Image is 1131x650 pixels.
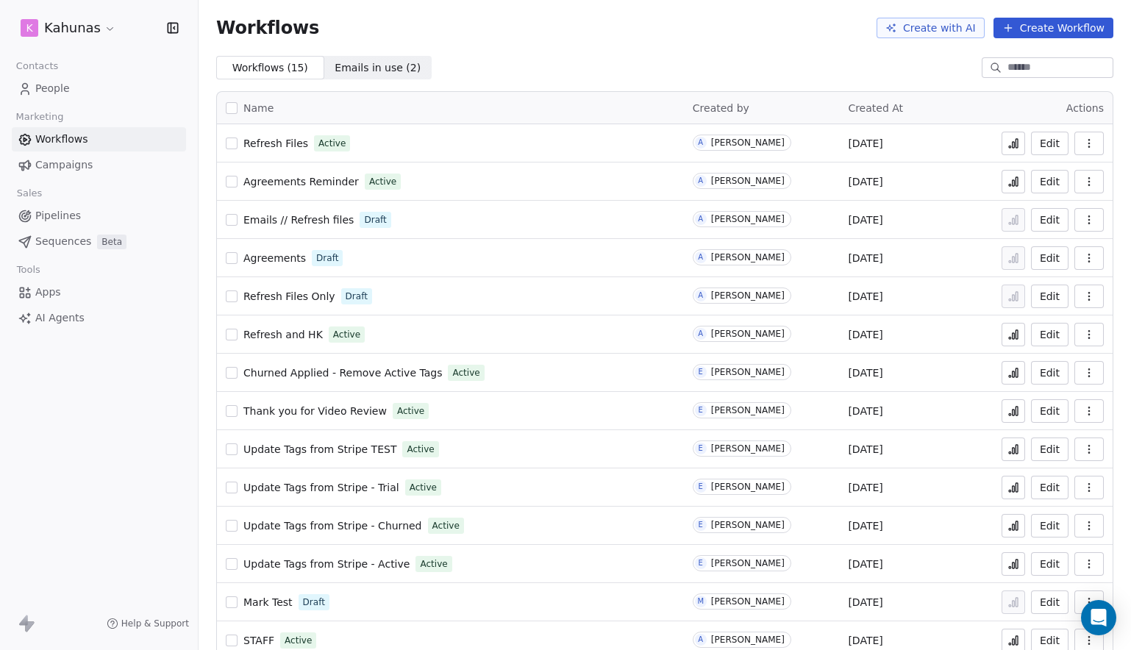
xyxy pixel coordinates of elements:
[243,442,396,457] a: Update Tags from Stripe TEST
[12,306,186,330] a: AI Agents
[1031,323,1068,346] button: Edit
[848,136,882,151] span: [DATE]
[12,204,186,228] a: Pipelines
[1031,246,1068,270] a: Edit
[243,443,396,455] span: Update Tags from Stripe TEST
[243,252,306,264] span: Agreements
[26,21,32,35] span: K
[35,234,91,249] span: Sequences
[711,252,785,262] div: [PERSON_NAME]
[699,404,703,416] div: E
[711,443,785,454] div: [PERSON_NAME]
[346,290,368,303] span: Draft
[711,137,785,148] div: [PERSON_NAME]
[35,157,93,173] span: Campaigns
[698,137,703,149] div: A
[698,213,703,225] div: A
[848,365,882,380] span: [DATE]
[243,635,274,646] span: STAFF
[97,235,126,249] span: Beta
[243,367,442,379] span: Churned Applied - Remove Active Tags
[698,175,703,187] div: A
[699,481,703,493] div: E
[1031,285,1068,308] a: Edit
[243,520,422,532] span: Update Tags from Stripe - Churned
[711,290,785,301] div: [PERSON_NAME]
[243,365,442,380] a: Churned Applied - Remove Active Tags
[243,176,359,187] span: Agreements Reminder
[848,442,882,457] span: [DATE]
[243,518,422,533] a: Update Tags from Stripe - Churned
[1031,170,1068,193] button: Edit
[848,595,882,610] span: [DATE]
[697,596,704,607] div: M
[364,213,386,226] span: Draft
[285,634,312,647] span: Active
[397,404,424,418] span: Active
[318,137,346,150] span: Active
[711,329,785,339] div: [PERSON_NAME]
[243,251,306,265] a: Agreements
[1031,132,1068,155] button: Edit
[1031,552,1068,576] a: Edit
[698,290,703,301] div: A
[1031,438,1068,461] a: Edit
[848,213,882,227] span: [DATE]
[243,558,410,570] span: Update Tags from Stripe - Active
[1031,476,1068,499] a: Edit
[12,280,186,304] a: Apps
[12,127,186,151] a: Workflows
[848,518,882,533] span: [DATE]
[243,633,274,648] a: STAFF
[35,208,81,224] span: Pipelines
[711,367,785,377] div: [PERSON_NAME]
[452,366,479,379] span: Active
[699,519,703,531] div: E
[711,596,785,607] div: [PERSON_NAME]
[107,618,189,629] a: Help & Support
[243,595,293,610] a: Mark Test
[316,251,338,265] span: Draft
[243,136,308,151] a: Refresh Files
[44,18,101,37] span: Kahunas
[711,214,785,224] div: [PERSON_NAME]
[12,229,186,254] a: SequencesBeta
[12,153,186,177] a: Campaigns
[243,405,387,417] span: Thank you for Video Review
[1031,399,1068,423] button: Edit
[243,214,354,226] span: Emails // Refresh files
[877,18,985,38] button: Create with AI
[410,481,437,494] span: Active
[711,482,785,492] div: [PERSON_NAME]
[243,557,410,571] a: Update Tags from Stripe - Active
[711,520,785,530] div: [PERSON_NAME]
[848,251,882,265] span: [DATE]
[1031,514,1068,537] button: Edit
[243,480,399,495] a: Update Tags from Stripe - Trial
[848,480,882,495] span: [DATE]
[10,55,65,77] span: Contacts
[848,289,882,304] span: [DATE]
[1031,361,1068,385] button: Edit
[699,557,703,569] div: E
[1031,208,1068,232] button: Edit
[848,102,903,114] span: Created At
[699,443,703,454] div: E
[243,329,323,340] span: Refresh and HK
[848,174,882,189] span: [DATE]
[333,328,360,341] span: Active
[699,366,703,378] div: E
[693,102,749,114] span: Created by
[243,213,354,227] a: Emails // Refresh files
[10,182,49,204] span: Sales
[243,137,308,149] span: Refresh Files
[303,596,325,609] span: Draft
[35,310,85,326] span: AI Agents
[243,290,335,302] span: Refresh Files Only
[848,557,882,571] span: [DATE]
[432,519,460,532] span: Active
[711,558,785,568] div: [PERSON_NAME]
